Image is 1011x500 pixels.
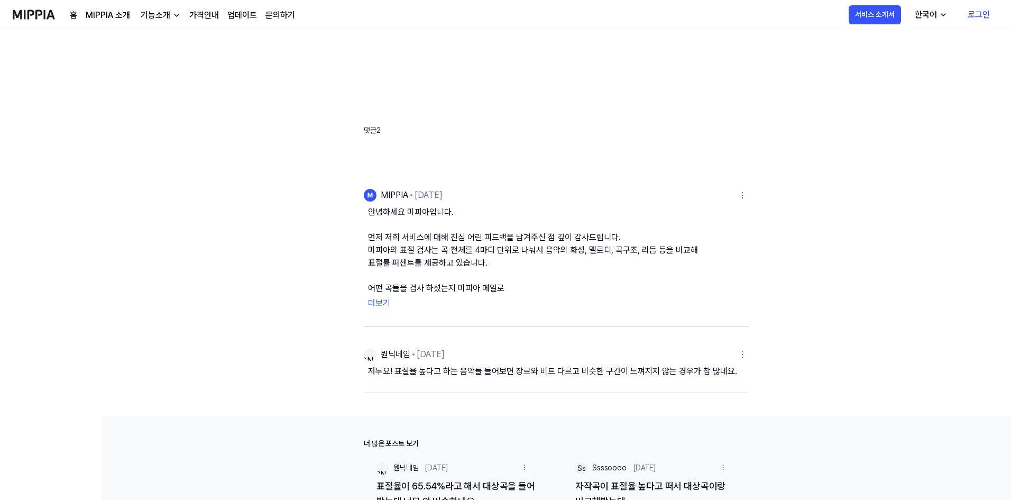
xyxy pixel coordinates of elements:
[376,189,410,202] div: MIPPIA
[849,5,901,24] button: 서비스 소개서
[139,9,181,22] button: 기능소개
[718,462,729,473] img: 더보기
[265,9,295,22] a: 문의하기
[70,9,77,22] a: 홈
[412,189,443,202] div: [DATE]
[410,194,412,196] img: dot
[412,353,415,356] img: dot
[364,438,749,449] div: 더 많은 포스트 보기
[86,9,130,22] a: MIPPIA 소개
[415,348,445,361] div: [DATE]
[906,4,954,25] button: 한국어
[189,9,219,22] a: 가격안내
[364,125,749,136] div: 댓글 2
[364,189,376,202] img: MIPPIA
[736,348,749,361] img: 더보기
[519,462,530,473] img: 더보기
[736,189,749,202] img: 더보기
[364,348,376,361] span: 뭔[PERSON_NAME]
[575,462,588,475] span: Ss
[368,295,745,312] button: 더보기
[139,9,172,22] div: 기능소개
[368,365,745,378] button: 저두요! 표절율 높다고 하는 음악들 들어보면 장르와 비트 다르고 비슷한 구간이 느껴지지 않는 경우가 참 많네요.
[376,348,412,361] div: 뭔닉네임
[913,8,939,21] div: 한국어
[368,206,745,295] button: 안녕하세요 미피아입니다. 먼저 저희 서비스에 대해 진심 어린 피드백을 남겨주신 점 깊이 감사드립니다. 미피아의 표절 검사는 곡 전체를 4마디 단위로 나눠서 음악의 화성, 멜로...
[376,462,389,475] span: 뭔[PERSON_NAME]
[172,11,181,20] img: down
[227,9,257,22] a: 업데이트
